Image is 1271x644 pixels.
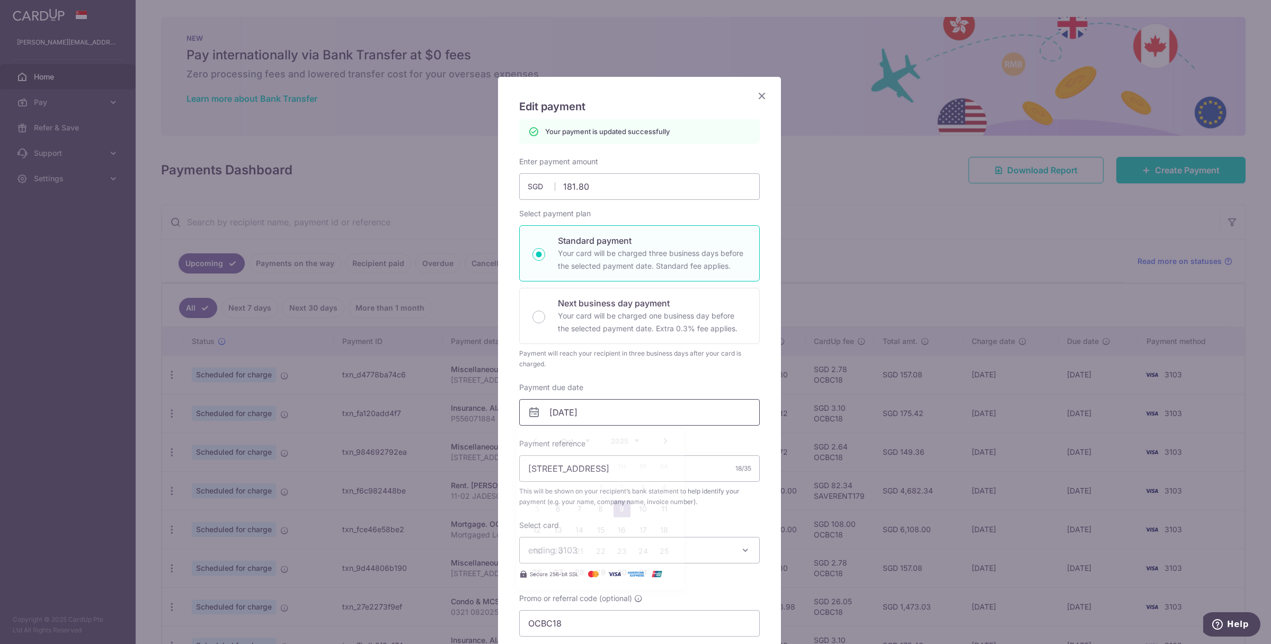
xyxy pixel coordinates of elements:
a: 8 [592,500,609,517]
div: Payment will reach your recipient in three business days after your card is charged. [519,348,760,369]
span: Promo or referral code (optional) [519,593,632,604]
span: Thursday [614,458,630,475]
label: Select payment plan [519,208,591,219]
a: 13 [550,522,567,539]
a: 30 [614,564,630,581]
input: 0.00 [519,173,760,200]
a: 17 [635,522,652,539]
span: Sunday [529,458,546,475]
a: 31 [635,564,652,581]
p: Your card will be charged three business days before the selected payment date. Standard fee appl... [558,247,746,272]
a: 20 [550,543,567,560]
a: 27 [550,564,567,581]
a: 10 [635,500,652,517]
a: 6 [550,500,567,517]
a: 16 [614,522,630,539]
a: 19 [529,543,546,560]
p: Your card will be charged one business day before the selected payment date. Extra 0.3% fee applies. [558,310,746,335]
a: 22 [592,543,609,560]
a: 29 [592,564,609,581]
span: Saturday [656,458,673,475]
label: Enter payment amount [519,156,598,167]
iframe: Opens a widget where you can find more information [1203,612,1260,639]
a: 24 [635,543,652,560]
span: Tuesday [571,458,588,475]
span: Friday [635,458,652,475]
a: Next [659,435,672,447]
a: 18 [656,522,673,539]
button: Close [756,90,768,102]
h5: Edit payment [519,98,760,115]
label: Payment due date [519,382,583,393]
a: 25 [656,543,673,560]
a: 9 [614,500,630,517]
a: 26 [529,564,546,581]
span: Wednesday [592,458,609,475]
a: 7 [571,500,588,517]
a: 14 [571,522,588,539]
a: 21 [571,543,588,560]
p: Standard payment [558,234,746,247]
input: DD / MM / YYYY [519,399,760,426]
a: 15 [592,522,609,539]
div: 18/35 [735,463,751,474]
span: SGD [528,181,555,192]
a: 12 [529,522,546,539]
p: Your payment is updated successfully [545,126,670,137]
p: Next business day payment [558,297,746,310]
a: 11 [656,500,673,517]
a: 28 [571,564,588,581]
a: 23 [614,543,630,560]
span: Monday [550,458,567,475]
